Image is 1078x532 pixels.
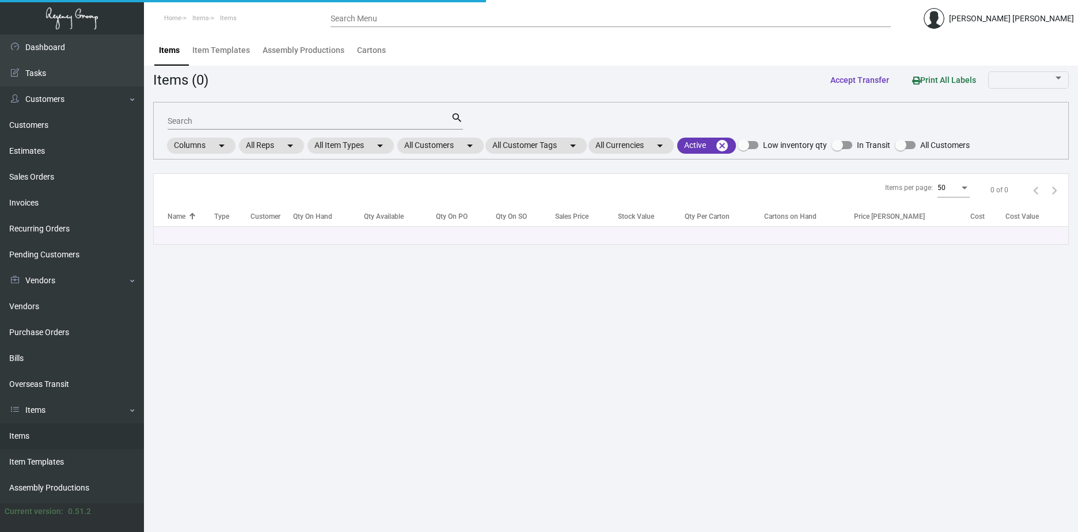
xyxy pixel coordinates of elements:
div: Qty On SO [496,211,555,222]
mat-chip: All Customers [397,138,484,154]
mat-icon: cancel [715,139,729,153]
div: Item Templates [192,44,250,56]
div: Items per page: [885,183,933,193]
div: Cartons on Hand [764,211,854,222]
mat-chip: Columns [167,138,236,154]
mat-icon: arrow_drop_down [566,139,580,153]
button: Next page [1045,181,1064,199]
div: Assembly Productions [263,44,344,56]
img: admin@bootstrapmaster.com [924,8,944,29]
th: Customer [250,206,293,226]
div: Current version: [5,506,63,518]
mat-chip: Active [677,138,736,154]
div: Type [214,211,229,222]
div: Cartons on Hand [764,211,817,222]
div: Sales Price [555,211,618,222]
div: Stock Value [618,211,685,222]
mat-icon: arrow_drop_down [653,139,667,153]
div: Qty On Hand [293,211,332,222]
mat-icon: search [451,111,463,125]
button: Previous page [1027,181,1045,199]
div: Qty On PO [436,211,468,222]
span: All Customers [920,138,970,152]
div: 0.51.2 [68,506,91,518]
span: Low inventory qty [763,138,827,152]
span: Items [192,14,209,22]
mat-icon: arrow_drop_down [463,139,477,153]
span: Items [220,14,237,22]
span: Print All Labels [912,75,976,85]
div: Qty On SO [496,211,527,222]
div: Price [PERSON_NAME] [854,211,970,222]
div: Cost Value [1005,211,1068,222]
span: Accept Transfer [830,75,889,85]
mat-select: Items per page: [937,184,970,192]
div: Cartons [357,44,386,56]
div: Qty Per Carton [685,211,764,222]
div: Price [PERSON_NAME] [854,211,925,222]
mat-chip: All Customer Tags [485,138,587,154]
span: In Transit [857,138,890,152]
div: Sales Price [555,211,589,222]
mat-icon: arrow_drop_down [215,139,229,153]
div: Items (0) [153,70,208,90]
button: Accept Transfer [821,70,898,90]
div: Qty Available [364,211,404,222]
div: Qty Available [364,211,436,222]
mat-chip: All Item Types [308,138,394,154]
div: Stock Value [618,211,654,222]
div: Type [214,211,250,222]
span: 50 [937,184,946,192]
div: Items [159,44,180,56]
div: Name [168,211,214,222]
div: Cost [970,211,1006,222]
button: Print All Labels [903,69,985,90]
mat-icon: arrow_drop_down [373,139,387,153]
span: Home [164,14,181,22]
div: Name [168,211,185,222]
div: Cost Value [1005,211,1039,222]
div: Qty On Hand [293,211,364,222]
mat-chip: All Currencies [589,138,674,154]
div: 0 of 0 [990,185,1008,195]
div: [PERSON_NAME] [PERSON_NAME] [949,13,1074,25]
div: Qty Per Carton [685,211,730,222]
mat-icon: arrow_drop_down [283,139,297,153]
div: Cost [970,211,985,222]
mat-chip: All Reps [239,138,304,154]
div: Qty On PO [436,211,496,222]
